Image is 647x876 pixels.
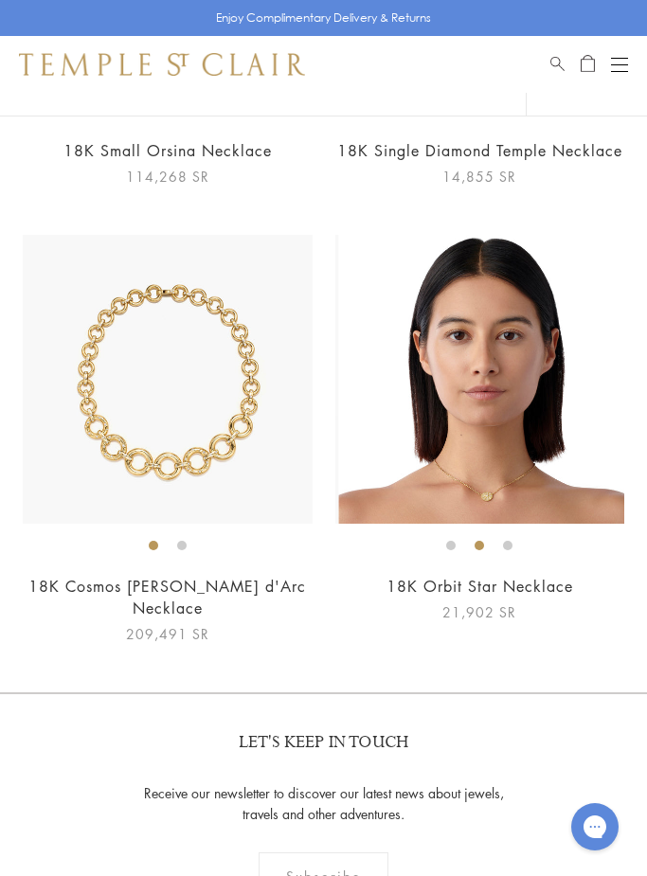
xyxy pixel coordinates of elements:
[562,796,628,857] iframe: Gorgias live chat messenger
[550,53,565,76] a: Search
[386,576,573,597] a: 18K Orbit Star Necklace
[239,732,408,754] p: LET'S KEEP IN TOUCH
[63,140,272,161] a: 18K Small Orsina Necklace
[132,782,515,824] p: Receive our newsletter to discover our latest news about jewels, travels and other adventures.
[19,53,305,76] img: Temple St. Clair
[442,601,516,623] span: 21,902 SR
[126,623,209,645] span: 209,491 SR
[442,166,516,188] span: 14,855 SR
[337,140,622,161] a: 18K Single Diamond Temple Necklace
[339,235,629,525] img: 18K Orbit Star Necklace
[611,53,628,76] button: Open navigation
[216,9,431,27] p: Enjoy Complimentary Delivery & Returns
[581,53,595,76] a: Open Shopping Bag
[28,576,306,618] a: 18K Cosmos [PERSON_NAME] d'Arc Necklace
[126,166,209,188] span: 114,268 SR
[23,235,313,525] img: 18K Cosmos Jean d'Arc Necklace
